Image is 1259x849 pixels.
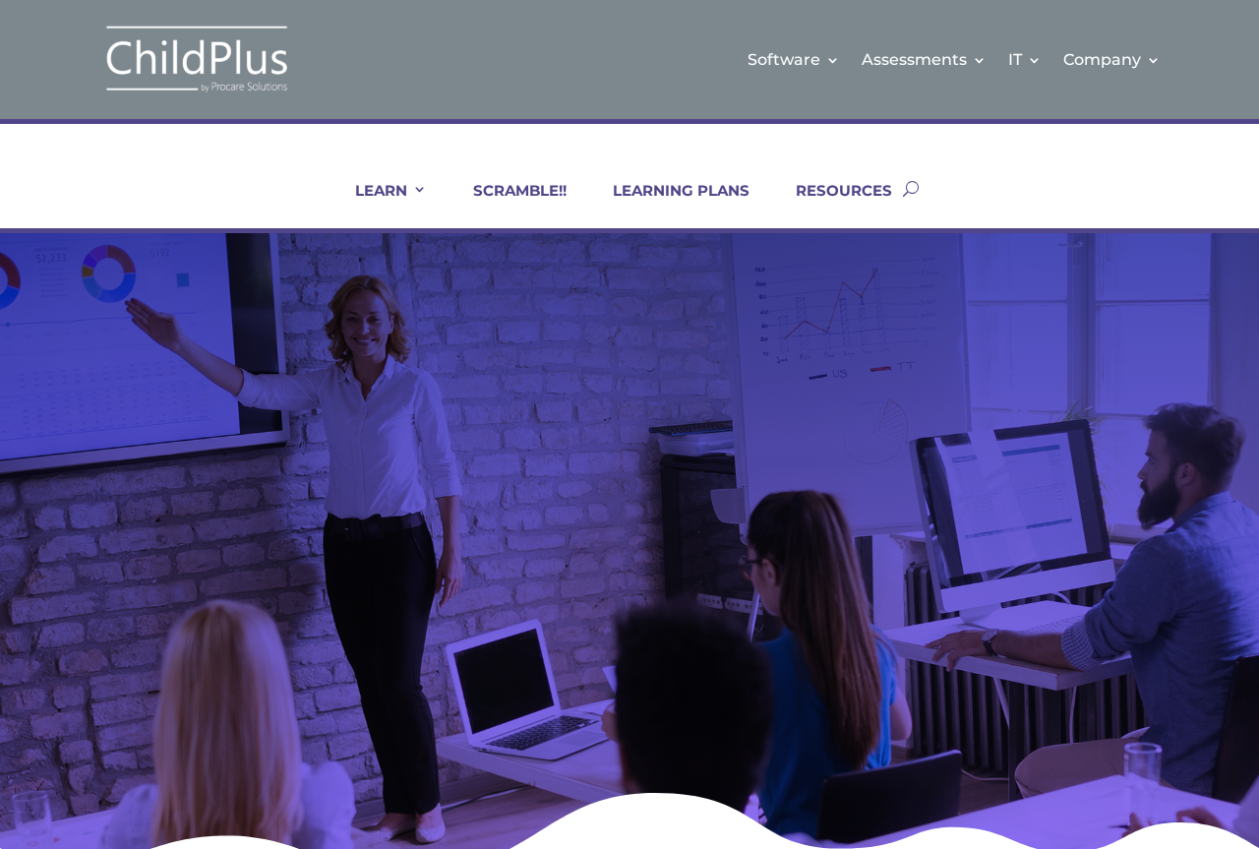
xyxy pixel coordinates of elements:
a: RESOURCES [771,181,892,228]
a: LEARNING PLANS [588,181,749,228]
a: SCRAMBLE!! [449,181,567,228]
a: Company [1063,20,1161,99]
a: LEARN [330,181,427,228]
a: Assessments [862,20,987,99]
a: IT [1008,20,1042,99]
a: Software [748,20,840,99]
